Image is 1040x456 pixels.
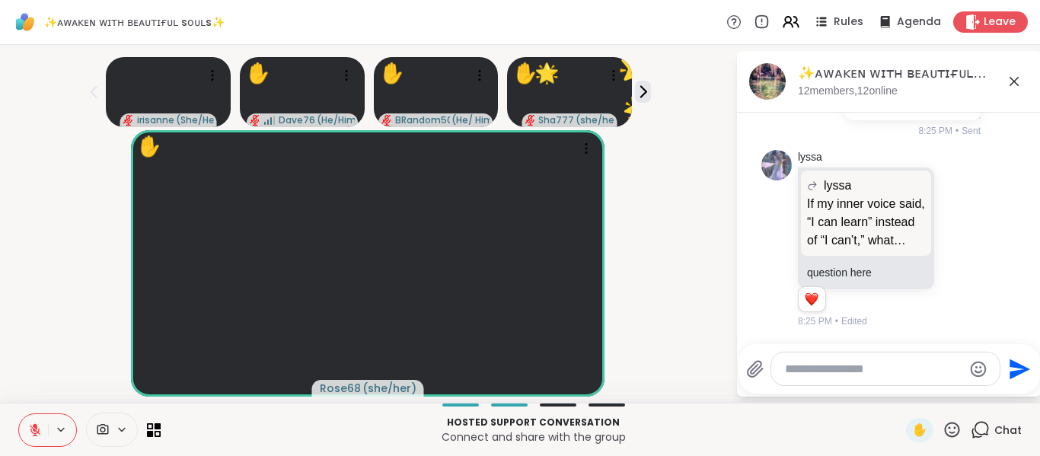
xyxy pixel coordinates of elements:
div: ✋ [380,59,404,88]
span: ✨ᴀᴡᴀᴋᴇɴ ᴡɪᴛʜ ʙᴇᴀᴜᴛɪғᴜʟ sᴏᴜʟs✨ [44,14,225,30]
p: Connect and share with the group [170,429,897,445]
span: Sent [962,124,981,138]
button: Reactions: love [803,293,819,305]
button: Send [1000,352,1035,386]
span: BRandom502 [395,114,450,126]
span: Sha777 [538,114,574,126]
span: ✋ [912,421,927,439]
span: • [835,314,838,328]
span: irisanne [137,114,174,126]
span: audio-muted [525,115,535,126]
span: 8:25 PM [918,124,952,138]
img: ShareWell Logomark [12,9,38,35]
a: lyssa [798,150,822,165]
p: Hosted support conversation [170,416,897,429]
span: 8:25 PM [798,314,832,328]
span: Edited [841,314,867,328]
span: ( She/Herself ) [176,114,214,126]
textarea: Type your message [785,362,962,377]
span: ( she/her ) [576,114,614,126]
span: Leave [984,14,1016,30]
p: If my inner voice said, “I can learn” instead of “I can’t,” what possibility would open for me? [807,195,925,250]
span: Chat [994,423,1022,438]
button: 🌟 [604,73,675,144]
span: Rose68 [320,381,361,396]
div: ✋ [246,59,270,88]
span: Rules [834,14,863,30]
div: ✨ᴀᴡᴀᴋᴇɴ ᴡɪᴛʜ ʙᴇᴀᴜᴛɪғᴜʟ sᴏᴜʟs✨, [DATE] [798,64,1029,83]
span: audio-muted [381,115,392,126]
p: question here [807,265,925,280]
span: ( He/Him ) [317,114,355,126]
span: ( she/her ) [362,381,416,396]
div: 🌟 [534,59,559,88]
p: 12 members, 12 online [798,84,898,99]
button: Emoji picker [969,360,987,378]
img: https://sharewell-space-live.sfo3.digitaloceanspaces.com/user-generated/666f9ab0-b952-44c3-ad34-f... [761,150,792,180]
span: • [955,124,959,138]
span: Dave76 [279,114,315,126]
div: ✋ [513,59,538,88]
span: audio-muted [123,115,134,126]
span: ( He/ Him ) [451,114,490,126]
span: lyssa [824,177,851,195]
span: audio-muted [250,115,260,126]
div: Reaction list [799,287,825,311]
div: ✋ [137,132,161,161]
img: ✨ᴀᴡᴀᴋᴇɴ ᴡɪᴛʜ ʙᴇᴀᴜᴛɪғᴜʟ sᴏᴜʟs✨, Sep 07 [749,63,786,100]
span: Agenda [897,14,941,30]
